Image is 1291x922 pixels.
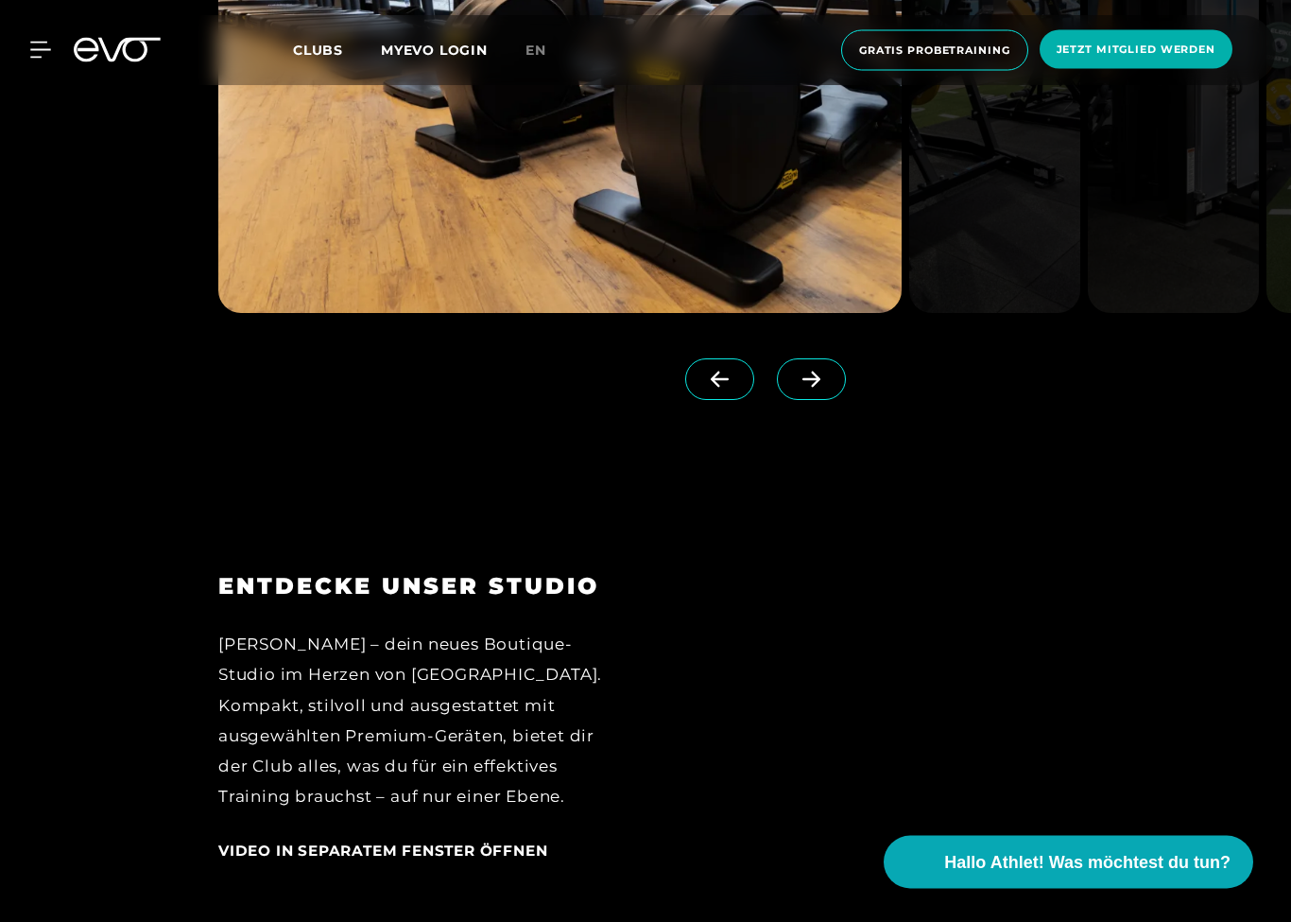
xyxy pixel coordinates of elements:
[293,42,343,59] span: Clubs
[884,836,1253,889] button: Hallo Athlet! Was möchtest du tun?
[525,40,569,61] a: en
[218,630,619,813] div: [PERSON_NAME] – dein neues Boutique-Studio im Herzen von [GEOGRAPHIC_DATA]. Kompakt, stilvoll und...
[218,573,619,601] h3: ENTDECKE UNSER STUDIO
[525,42,546,59] span: en
[944,850,1231,876] span: Hallo Athlet! Was möchtest du tun?
[835,30,1034,71] a: Gratis Probetraining
[381,42,488,59] a: MYEVO LOGIN
[218,842,547,861] a: Video in separatem Fenster öffnen
[1057,42,1215,58] span: Jetzt Mitglied werden
[1034,30,1238,71] a: Jetzt Mitglied werden
[859,43,1010,59] span: Gratis Probetraining
[218,843,547,861] span: Video in separatem Fenster öffnen
[293,41,381,59] a: Clubs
